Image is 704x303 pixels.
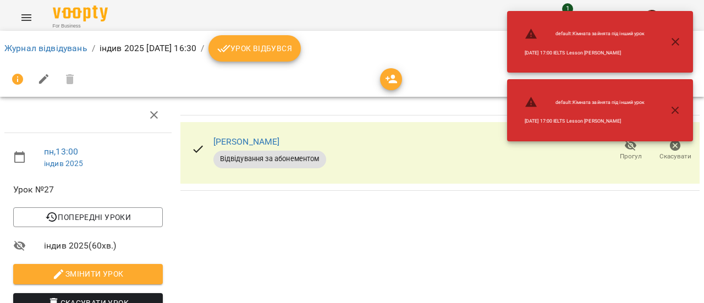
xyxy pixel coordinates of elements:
[608,135,653,166] button: Прогул
[92,42,95,55] li: /
[100,42,196,55] p: індив 2025 [DATE] 16:30
[53,5,108,21] img: Voopty Logo
[516,45,654,61] li: [DATE] 17:00 IELTS Lesson [PERSON_NAME]
[213,136,280,147] a: [PERSON_NAME]
[516,113,654,129] li: [DATE] 17:00 IELTS Lesson [PERSON_NAME]
[13,4,40,31] button: Menu
[659,152,691,161] span: Скасувати
[13,264,163,284] button: Змінити урок
[562,3,573,14] span: 1
[4,43,87,53] a: Журнал відвідувань
[516,23,654,45] li: default : Кімната зайнята під інший урок
[22,267,154,280] span: Змінити урок
[13,183,163,196] span: Урок №27
[208,35,301,62] button: Урок відбувся
[44,146,78,157] a: пн , 13:00
[13,207,163,227] button: Попередні уроки
[4,35,700,62] nav: breadcrumb
[217,42,292,55] span: Урок відбувся
[44,239,163,252] span: індив 2025 ( 60 хв. )
[213,154,326,164] span: Відвідування за абонементом
[620,152,642,161] span: Прогул
[53,23,108,30] span: For Business
[22,211,154,224] span: Попередні уроки
[653,135,697,166] button: Скасувати
[201,42,204,55] li: /
[516,91,654,113] li: default : Кімната зайнята під інший урок
[44,159,83,168] a: індив 2025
